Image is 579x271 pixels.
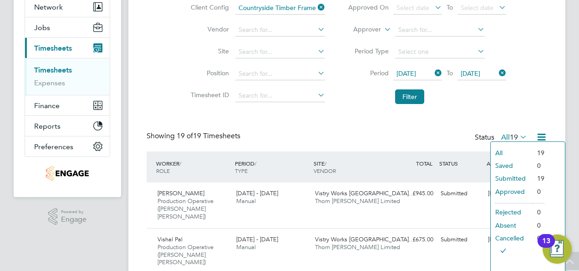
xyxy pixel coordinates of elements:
li: Absent [491,219,533,232]
span: Finance [34,101,60,110]
input: Search for... [235,24,325,36]
label: All [501,133,527,142]
div: WORKER [154,155,233,179]
div: £945.00 [390,186,437,201]
div: Status [475,131,529,144]
span: Production Operative ([PERSON_NAME] [PERSON_NAME]) [157,197,213,220]
div: STATUS [437,155,484,172]
input: Select one [395,46,485,58]
span: Powered by [61,208,86,216]
span: [DATE] [461,69,480,78]
label: Vendor [188,25,229,33]
button: Open Resource Center, 13 new notifications [543,235,572,264]
button: Finance [25,95,110,115]
button: Jobs [25,17,110,37]
img: thornbaker-logo-retina.png [46,166,88,181]
span: Vistry Works [GEOGRAPHIC_DATA]… [315,189,415,197]
a: Expenses [34,78,65,87]
li: 0 [533,206,544,219]
input: Search for... [235,68,325,80]
span: / [179,160,181,167]
span: Network [34,3,63,11]
div: Submitted [437,232,484,247]
span: [PERSON_NAME] [157,189,204,197]
span: Thorn [PERSON_NAME] Limited [315,197,400,205]
li: 19 [533,146,544,159]
div: APPROVER [484,155,532,172]
button: Filter [395,89,424,104]
span: VENDOR [314,167,336,174]
label: Position [188,69,229,77]
li: Approved [491,185,533,198]
label: Period Type [348,47,389,55]
span: Engage [61,216,86,224]
span: [DATE] [396,69,416,78]
div: SITE [311,155,390,179]
div: Showing [147,131,242,141]
span: / [325,160,326,167]
div: [PERSON_NAME] [484,186,532,201]
label: Period [348,69,389,77]
li: 0 [533,232,544,245]
input: Search for... [395,24,485,36]
span: TYPE [235,167,248,174]
li: Rejected [491,206,533,219]
span: [DATE] - [DATE] [236,189,278,197]
li: 0 [533,159,544,172]
label: Client Config [188,3,229,11]
label: Timesheet ID [188,91,229,99]
span: Production Operative ([PERSON_NAME] [PERSON_NAME]) [157,243,213,266]
span: To [444,1,456,13]
input: Search for... [235,89,325,102]
span: Preferences [34,142,73,151]
a: Powered byEngage [48,208,87,225]
label: Site [188,47,229,55]
span: / [254,160,256,167]
span: 19 Timesheets [177,131,240,141]
span: Vistry Works [GEOGRAPHIC_DATA]… [315,235,415,243]
button: Reports [25,116,110,136]
span: Reports [34,122,61,130]
div: Timesheets [25,58,110,95]
label: Approver [340,25,381,34]
a: Go to home page [25,166,110,181]
li: Submitted [491,172,533,185]
span: Manual [236,243,256,251]
li: Saved [491,159,533,172]
span: Manual [236,197,256,205]
span: Timesheets [34,44,72,52]
span: 19 [510,133,518,142]
span: [DATE] - [DATE] [236,235,278,243]
span: TOTAL [416,160,432,167]
span: Thorn [PERSON_NAME] Limited [315,243,400,251]
span: To [444,67,456,79]
div: Submitted [437,186,484,201]
li: 0 [533,185,544,198]
input: Search for... [235,46,325,58]
label: Approved On [348,3,389,11]
li: Cancelled [491,232,533,245]
button: Timesheets [25,38,110,58]
button: Preferences [25,136,110,156]
div: PERIOD [233,155,311,179]
div: 13 [542,241,550,253]
span: Select date [461,4,493,12]
li: 19 [533,172,544,185]
div: [PERSON_NAME] [484,232,532,247]
span: ROLE [156,167,170,174]
a: Timesheets [34,66,72,74]
span: Select date [396,4,429,12]
span: Jobs [34,23,50,32]
input: Search for... [235,2,325,15]
div: £675.00 [390,232,437,247]
li: 0 [533,219,544,232]
li: All [491,146,533,159]
span: 19 of [177,131,193,141]
span: Vishal Pal [157,235,183,243]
